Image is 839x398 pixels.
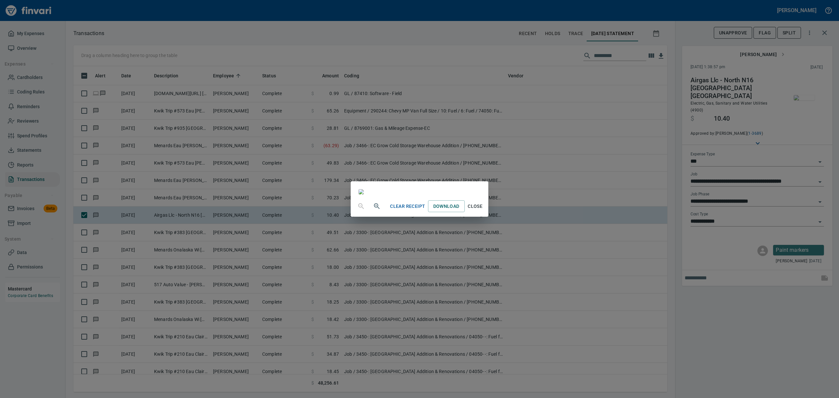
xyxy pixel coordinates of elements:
a: Download [428,200,465,212]
span: Close [467,202,483,210]
span: Download [433,202,459,210]
img: receipts%2Fmarketjohnson%2F2025-08-13%2FcKRq5RgkWaeAFblBOmCV2fLPA2s2__jf5zHojdpYEhqRRL6MnA.jpg [359,189,364,194]
span: Clear Receipt [390,202,425,210]
button: Close [465,200,486,212]
button: Clear Receipt [387,200,428,212]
